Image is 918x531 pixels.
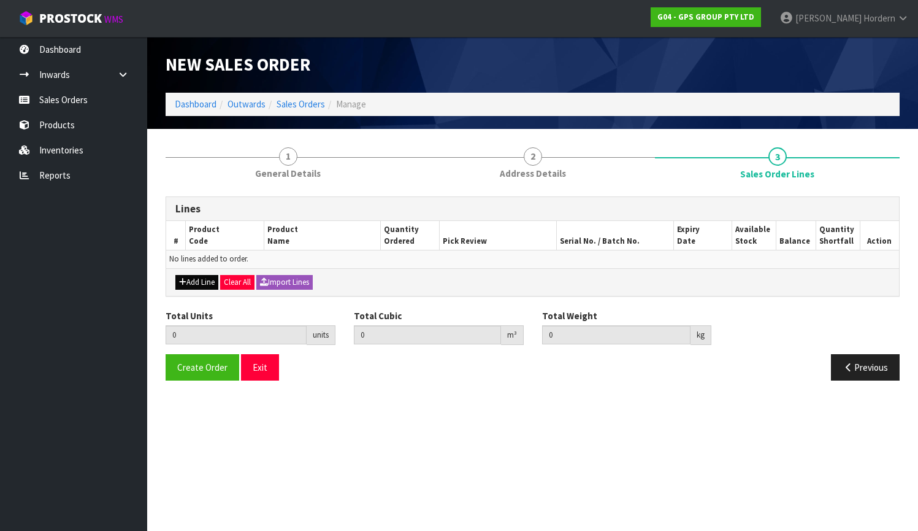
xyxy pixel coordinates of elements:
[277,98,325,110] a: Sales Orders
[524,147,542,166] span: 2
[556,221,673,250] th: Serial No. / Batch No.
[241,354,279,381] button: Exit
[860,221,899,250] th: Action
[336,98,366,110] span: Manage
[501,325,524,345] div: m³
[104,14,123,25] small: WMS
[740,168,814,180] span: Sales Order Lines
[264,221,381,250] th: Product Name
[18,10,34,26] img: cube-alt.png
[816,221,860,250] th: Quantity Shortfall
[166,309,213,322] label: Total Units
[166,221,186,250] th: #
[166,354,239,381] button: Create Order
[186,221,264,250] th: Product Code
[776,221,816,250] th: Balance
[542,309,597,322] label: Total Weight
[354,309,402,322] label: Total Cubic
[657,12,754,22] strong: G04 - GPS GROUP PTY LTD
[166,325,307,344] input: Total Units
[256,275,313,290] button: Import Lines
[354,325,501,344] input: Total Cubic
[307,325,335,345] div: units
[177,362,228,373] span: Create Order
[381,221,439,250] th: Quantity Ordered
[279,147,297,166] span: 1
[166,53,310,76] span: New Sales Order
[673,221,732,250] th: Expiry Date
[166,187,900,390] span: Sales Order Lines
[768,147,787,166] span: 3
[500,167,566,180] span: Address Details
[175,98,216,110] a: Dashboard
[175,203,890,215] h3: Lines
[39,10,102,26] span: ProStock
[439,221,556,250] th: Pick Review
[228,98,266,110] a: Outwards
[831,354,900,381] button: Previous
[166,250,899,268] td: No lines added to order.
[863,12,895,24] span: Hordern
[690,325,711,345] div: kg
[732,221,776,250] th: Available Stock
[542,325,691,344] input: Total Weight
[175,275,218,290] button: Add Line
[255,167,321,180] span: General Details
[220,275,254,290] button: Clear All
[795,12,862,24] span: [PERSON_NAME]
